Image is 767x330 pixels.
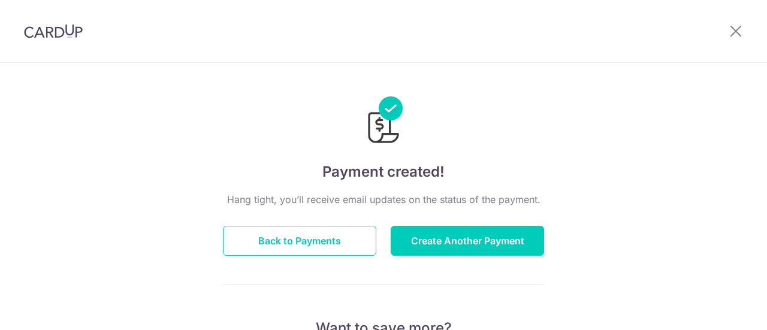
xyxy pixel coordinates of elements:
img: CardUp [24,24,83,38]
button: Create Another Payment [391,226,544,256]
h4: Payment created! [223,161,544,183]
img: Payments [364,96,403,147]
p: Hang tight, you’ll receive email updates on the status of the payment. [223,192,544,207]
button: Back to Payments [223,226,376,256]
